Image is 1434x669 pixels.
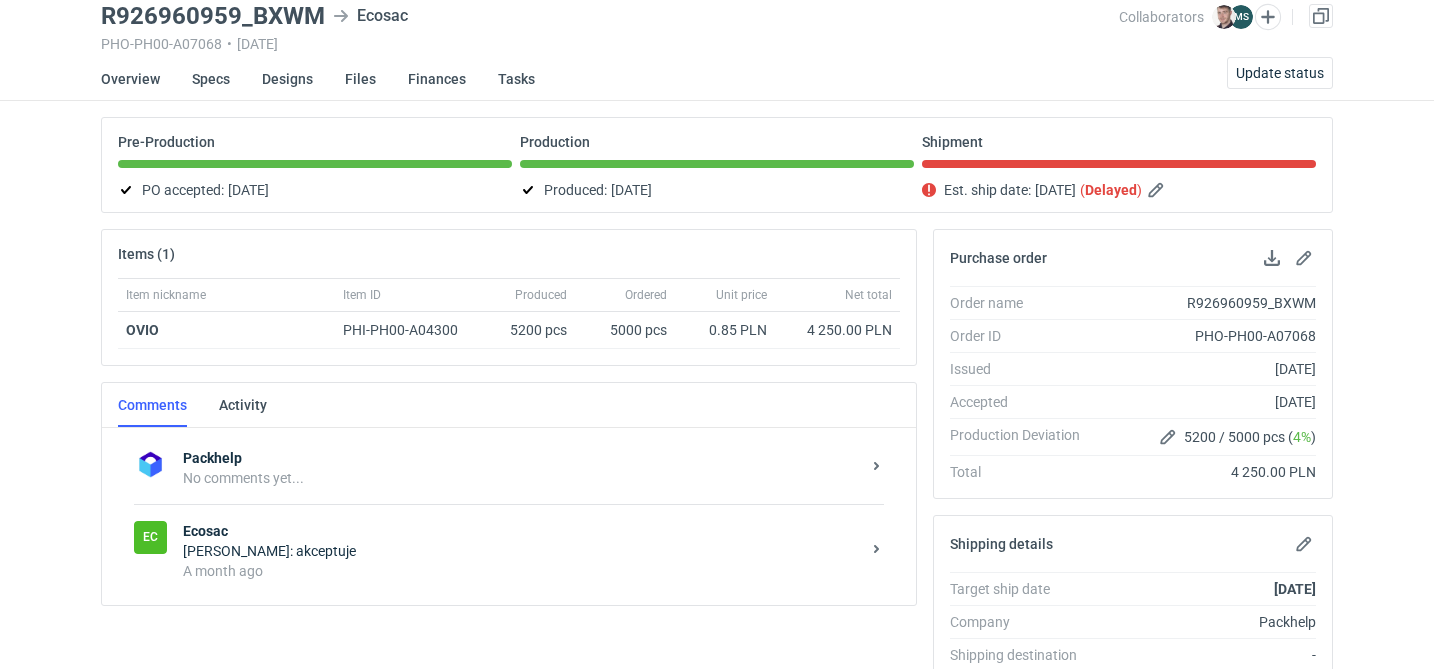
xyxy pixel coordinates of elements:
span: [DATE] [228,178,269,202]
div: 0.85 PLN [683,320,767,340]
div: Shipping destination [950,645,1096,665]
div: 5200 pcs [485,312,575,349]
div: Issued [950,359,1096,379]
strong: Packhelp [183,448,860,468]
div: [DATE] [1096,359,1316,379]
div: PHO-PH00-A07068 [1096,326,1316,346]
h2: Purchase order [950,250,1047,266]
span: Ordered [625,287,667,303]
p: Shipment [922,134,983,150]
div: PO accepted: [118,178,512,202]
h2: Items (1) [118,246,175,262]
div: Est. ship date: [922,178,1316,202]
a: Duplicate [1309,4,1333,28]
div: PHI-PH00-A04300 [343,320,477,340]
span: Unit price [716,287,767,303]
em: ) [1137,182,1142,198]
div: Production Deviation [950,425,1096,449]
div: [DATE] [1096,392,1316,412]
div: 4 250.00 PLN [1096,462,1316,482]
strong: Ecosac [183,521,860,541]
img: Maciej Sikora [1212,5,1236,29]
span: Item nickname [126,287,206,303]
button: Update status [1227,57,1333,89]
button: Download PO [1260,246,1284,270]
div: PHO-PH00-A07068 [DATE] [101,36,1119,52]
div: Accepted [950,392,1096,412]
p: Production [520,134,590,150]
div: Company [950,612,1096,632]
div: Order name [950,293,1096,313]
div: Packhelp [1096,612,1316,632]
span: • [227,36,232,52]
div: Order ID [950,326,1096,346]
a: Designs [262,57,313,101]
div: [PERSON_NAME]: akceptuje [183,541,860,561]
a: Tasks [498,57,535,101]
div: Target ship date [950,579,1096,599]
span: [DATE] [1035,178,1076,202]
div: 4 250.00 PLN [783,320,892,340]
div: Ecosac [134,521,167,554]
button: Edit production Deviation [1156,425,1180,449]
button: Edit estimated shipping date [1146,178,1170,202]
span: Collaborators [1119,9,1204,25]
div: - [1096,645,1316,665]
a: OVIO [126,322,159,338]
span: 5200 / 5000 pcs ( ) [1184,427,1316,447]
p: Pre-Production [118,134,215,150]
a: Files [345,57,376,101]
a: Finances [408,57,466,101]
strong: Delayed [1085,182,1137,198]
div: A month ago [183,561,860,581]
figcaption: Ec [134,521,167,554]
div: 5000 pcs [575,312,675,349]
div: No comments yet... [183,468,860,488]
span: Item ID [343,287,381,303]
em: ( [1080,182,1085,198]
div: R926960959_BXWM [1096,293,1316,313]
img: Packhelp [134,448,167,481]
button: Edit shipping details [1292,532,1316,556]
span: Net total [845,287,892,303]
a: Comments [118,383,187,427]
h3: R926960959_BXWM [101,4,325,28]
span: 4% [1293,429,1311,445]
span: [DATE] [611,178,652,202]
div: Total [950,462,1096,482]
a: Specs [192,57,230,101]
a: Activity [219,383,267,427]
div: Ecosac [333,4,408,28]
div: Produced: [520,178,914,202]
button: Edit purchase order [1292,246,1316,270]
span: Produced [515,287,567,303]
button: Edit collaborators [1255,4,1281,30]
a: Overview [101,57,160,101]
figcaption: MS [1229,5,1253,29]
strong: [DATE] [1274,581,1316,597]
span: Update status [1236,66,1324,80]
h2: Shipping details [950,536,1053,552]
